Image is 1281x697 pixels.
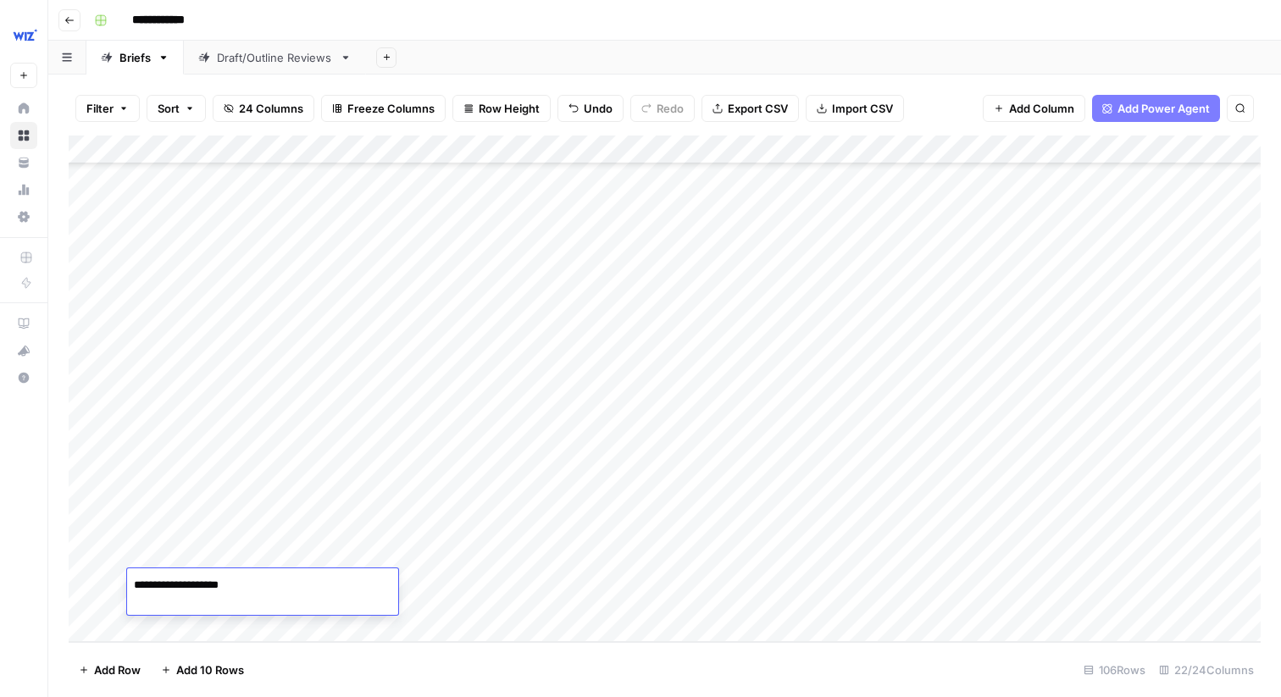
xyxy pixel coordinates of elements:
button: Row Height [452,95,551,122]
span: Undo [584,100,613,117]
button: Filter [75,95,140,122]
a: Browse [10,122,37,149]
div: 106 Rows [1077,656,1152,683]
button: Add Row [69,656,151,683]
a: Briefs [86,41,184,75]
span: Redo [657,100,684,117]
button: Add Column [983,95,1085,122]
button: What's new? [10,337,37,364]
button: 24 Columns [213,95,314,122]
span: Export CSV [728,100,788,117]
button: Undo [557,95,624,122]
span: Row Height [479,100,540,117]
img: Wiz Logo [10,19,41,50]
span: Sort [158,100,180,117]
div: Draft/Outline Reviews [217,49,333,66]
a: AirOps Academy [10,310,37,337]
a: Usage [10,176,37,203]
button: Help + Support [10,364,37,391]
div: Briefs [119,49,151,66]
span: Filter [86,100,114,117]
button: Export CSV [701,95,799,122]
span: Add 10 Rows [176,661,244,678]
span: Add Power Agent [1117,100,1210,117]
span: 24 Columns [239,100,303,117]
button: Import CSV [806,95,904,122]
span: Add Row [94,661,141,678]
a: Settings [10,203,37,230]
span: Import CSV [832,100,893,117]
button: Add 10 Rows [151,656,254,683]
a: Home [10,95,37,122]
button: Redo [630,95,695,122]
button: Freeze Columns [321,95,446,122]
div: What's new? [11,338,36,363]
button: Add Power Agent [1092,95,1220,122]
button: Workspace: Wiz [10,14,37,56]
a: Draft/Outline Reviews [184,41,366,75]
span: Freeze Columns [347,100,435,117]
div: 22/24 Columns [1152,656,1261,683]
button: Sort [147,95,206,122]
a: Your Data [10,149,37,176]
span: Add Column [1009,100,1074,117]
